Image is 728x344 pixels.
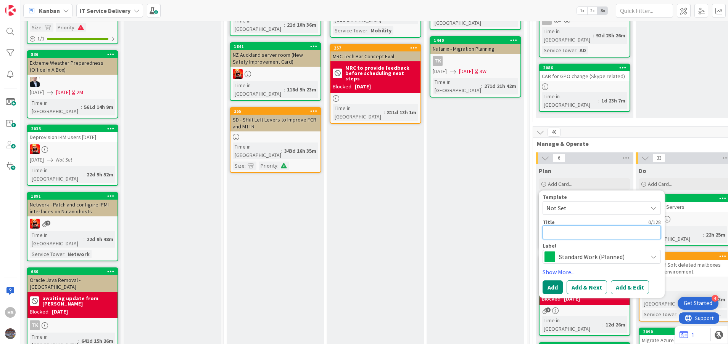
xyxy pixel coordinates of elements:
span: : [64,250,66,258]
div: 255SD - SHift Left Levers to Improve FCR and MTTR [230,108,321,131]
span: : [284,85,285,94]
span: : [277,162,279,170]
div: 1440Nutanix - Migration Planning [430,37,520,54]
div: Open Get Started checklist, remaining modules: 4 [678,297,718,310]
b: IT Service Delivery [80,7,130,14]
div: TK [430,56,520,66]
b: MRC to provide feedback before scheduling next steps [345,65,418,81]
span: : [481,82,482,90]
div: 22h 25m [704,230,727,239]
div: 1d 18h 43m [697,295,727,304]
div: 118d 9h 23m [285,85,318,94]
img: VN [30,219,40,229]
span: : [84,235,85,243]
span: : [74,23,76,32]
div: Time in [GEOGRAPHIC_DATA] [30,231,84,248]
div: MRC Tech Bar Concept Eval [330,51,420,61]
div: 836 [31,52,118,57]
img: Visit kanbanzone.com [5,5,16,16]
div: 22d 9h 48m [85,235,115,243]
div: Time in [GEOGRAPHIC_DATA] [433,78,481,94]
span: Not Set [546,203,642,213]
span: : [81,103,82,111]
span: : [703,230,704,239]
button: Add & Edit [611,280,649,294]
span: [DATE] [459,67,473,75]
div: 257 [330,45,420,51]
span: 6 [552,154,565,163]
span: Do [639,167,646,174]
div: 4 [712,295,718,302]
div: 12d 26m [604,320,627,329]
div: TK [27,320,118,330]
div: Oracle Java Removal - [GEOGRAPHIC_DATA] [27,275,118,292]
span: [DATE] [56,88,70,96]
span: Add Card... [548,181,572,187]
span: Kanban [39,6,60,15]
div: [DATE] [52,308,68,316]
div: Nutanix - Migration Planning [430,44,520,54]
span: Standard Work (Planned) [559,251,644,262]
div: 2033 [27,125,118,132]
div: Time in [GEOGRAPHIC_DATA] [642,291,696,308]
div: 630 [27,268,118,275]
span: : [676,310,678,318]
div: [DATE] [355,83,371,91]
div: 1841 [234,44,321,49]
div: Priority [56,23,74,32]
div: Time in [GEOGRAPHIC_DATA] [642,226,703,243]
div: 257 [334,45,420,51]
div: 1891Network - Patch and configure IPMI interfaces on Nutanix hosts [27,193,118,216]
div: 257MRC Tech Bar Concept Eval [330,45,420,61]
div: 3W [480,67,486,75]
div: Blocked: [333,83,353,91]
b: awaiting update from [PERSON_NAME] [42,296,115,306]
span: Support [16,1,35,10]
div: 2033 [31,126,118,131]
img: VN [30,144,40,154]
input: Quick Filter... [616,4,673,18]
span: Label [543,243,556,248]
div: Extreme Weather Preparedness (Office In A Box) [27,58,118,75]
div: 2033Deprovision IKM Users [DATE] [27,125,118,142]
span: : [602,320,604,329]
span: : [284,21,285,29]
div: Service Tower [30,250,64,258]
label: Title [543,219,555,226]
div: 343d 16h 35m [282,147,318,155]
span: Add Card... [648,181,672,187]
span: : [84,170,85,179]
div: Time in [GEOGRAPHIC_DATA] [30,166,84,183]
span: : [367,26,369,35]
div: Time in [GEOGRAPHIC_DATA] [233,142,281,159]
span: [DATE] [30,88,44,96]
div: 836Extreme Weather Preparedness (Office In A Box) [27,51,118,75]
div: 836 [27,51,118,58]
div: Get Started [684,299,712,307]
div: 811d 13h 1m [385,108,418,117]
div: Network - Patch and configure IPMI interfaces on Nutanix hosts [27,200,118,216]
div: 630 [31,269,118,274]
div: Blocked: [30,308,50,316]
div: 630Oracle Java Removal - [GEOGRAPHIC_DATA] [27,268,118,292]
div: 2086 [540,64,630,71]
div: VN [230,69,321,79]
img: avatar [5,328,16,339]
div: HS [5,307,16,318]
div: TK [30,320,40,330]
div: Service Tower [642,310,676,318]
div: 21d 10h 36m [285,21,318,29]
div: 1440 [434,38,520,43]
div: 255 [234,109,321,114]
div: [DATE] [564,295,580,303]
span: 1x [577,7,587,14]
div: Time in [GEOGRAPHIC_DATA] [542,316,602,333]
div: NZ Auckland server room (New Safety Improvement Card) [230,50,321,67]
span: : [593,31,594,40]
div: 1841NZ Auckland server room (New Safety Improvement Card) [230,43,321,67]
span: 40 [548,128,560,137]
div: 1891 [27,193,118,200]
div: Time in [GEOGRAPHIC_DATA] [542,92,598,109]
span: Plan [539,167,551,174]
div: CAB for GPO change (Skype related) [540,71,630,81]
